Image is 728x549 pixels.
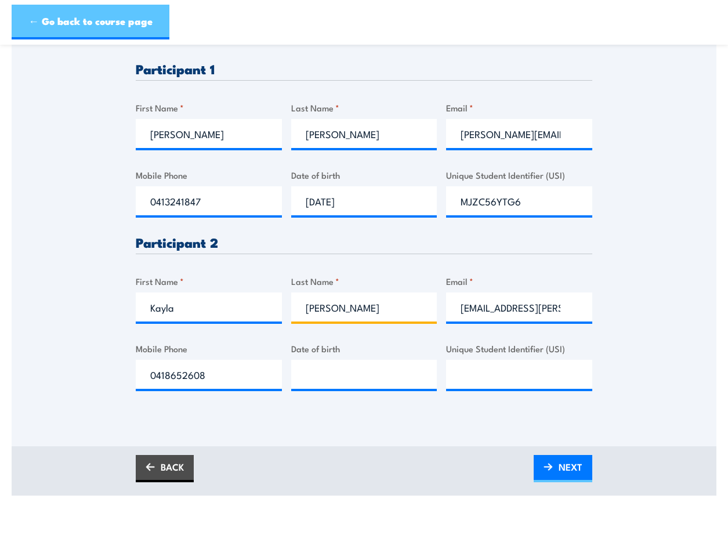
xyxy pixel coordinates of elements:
[534,455,592,482] a: NEXT
[446,168,592,182] label: Unique Student Identifier (USI)
[136,168,282,182] label: Mobile Phone
[291,168,437,182] label: Date of birth
[136,274,282,288] label: First Name
[559,452,582,482] span: NEXT
[446,101,592,114] label: Email
[446,274,592,288] label: Email
[136,101,282,114] label: First Name
[136,236,592,249] h3: Participant 2
[136,455,194,482] a: BACK
[136,342,282,355] label: Mobile Phone
[136,62,592,75] h3: Participant 1
[12,5,169,39] a: ← Go back to course page
[291,274,437,288] label: Last Name
[446,342,592,355] label: Unique Student Identifier (USI)
[291,342,437,355] label: Date of birth
[291,101,437,114] label: Last Name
